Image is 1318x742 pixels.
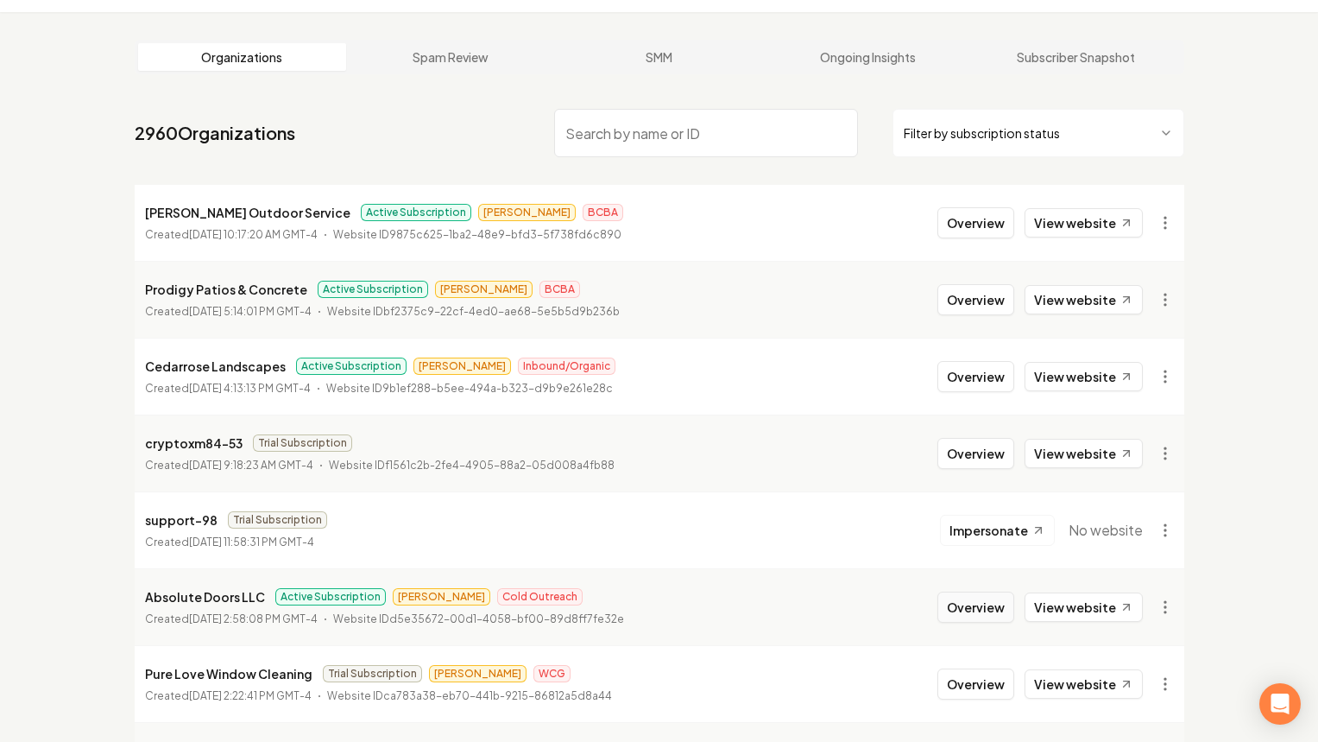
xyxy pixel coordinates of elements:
[413,358,511,375] span: [PERSON_NAME]
[326,380,613,397] p: Website ID 9b1ef288-b5ee-494a-b323-d9b9e261e28c
[318,281,428,298] span: Active Subscription
[1025,285,1143,314] a: View website
[429,665,527,682] span: [PERSON_NAME]
[189,228,318,241] time: [DATE] 10:17:20 AM GMT-4
[189,612,318,625] time: [DATE] 2:58:08 PM GMT-4
[189,536,314,549] time: [DATE] 11:58:31 PM GMT-4
[323,665,422,682] span: Trial Subscription
[145,202,350,223] p: [PERSON_NAME] Outdoor Service
[1025,593,1143,622] a: View website
[1025,669,1143,699] a: View website
[329,457,615,474] p: Website ID f1561c2b-2fe4-4905-88a2-05d008a4fb88
[937,361,1014,392] button: Overview
[518,358,615,375] span: Inbound/Organic
[145,688,312,705] p: Created
[393,588,490,606] span: [PERSON_NAME]
[533,665,571,682] span: WCG
[327,303,620,320] p: Website ID bf2375c9-22cf-4ed0-ae68-5e5b5d9b236b
[275,588,386,606] span: Active Subscription
[145,611,318,628] p: Created
[940,515,1055,546] button: Impersonate
[1025,208,1143,238] a: View website
[1025,362,1143,391] a: View website
[145,457,313,474] p: Created
[327,688,612,705] p: Website ID ca783a38-eb70-441b-9215-86812a5d8a44
[361,204,471,221] span: Active Subscription
[145,587,265,607] p: Absolute Doors LLC
[1259,683,1301,725] div: Open Intercom Messenger
[1069,520,1143,541] span: No website
[949,522,1028,539] span: Impersonate
[763,43,972,71] a: Ongoing Insights
[937,207,1014,238] button: Overview
[145,279,307,300] p: Prodigy Patios & Concrete
[145,534,314,551] p: Created
[253,434,352,452] span: Trial Subscription
[1025,439,1143,468] a: View website
[333,226,621,244] p: Website ID 9875c625-1ba2-48e9-bfd3-5f738fd6c890
[435,281,533,298] span: [PERSON_NAME]
[145,303,312,320] p: Created
[583,204,623,221] span: BCBA
[189,689,312,702] time: [DATE] 2:22:41 PM GMT-4
[145,380,311,397] p: Created
[145,356,286,377] p: Cedarrose Landscapes
[539,281,580,298] span: BCBA
[937,592,1014,623] button: Overview
[333,611,624,628] p: Website ID d5e35672-00d1-4058-bf00-89d8ff7fe32e
[189,459,313,472] time: [DATE] 9:18:23 AM GMT-4
[497,588,583,606] span: Cold Outreach
[972,43,1181,71] a: Subscriber Snapshot
[937,669,1014,700] button: Overview
[228,511,327,529] span: Trial Subscription
[135,121,295,145] a: 2960Organizations
[145,663,312,684] p: Pure Love Window Cleaning
[296,358,407,375] span: Active Subscription
[145,226,318,244] p: Created
[478,204,576,221] span: [PERSON_NAME]
[937,284,1014,315] button: Overview
[138,43,347,71] a: Organizations
[555,43,764,71] a: SMM
[346,43,555,71] a: Spam Review
[145,433,243,453] p: cryptoxm84-53
[145,510,218,530] p: support-98
[554,109,858,157] input: Search by name or ID
[189,305,312,318] time: [DATE] 5:14:01 PM GMT-4
[937,438,1014,469] button: Overview
[189,382,311,395] time: [DATE] 4:13:13 PM GMT-4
